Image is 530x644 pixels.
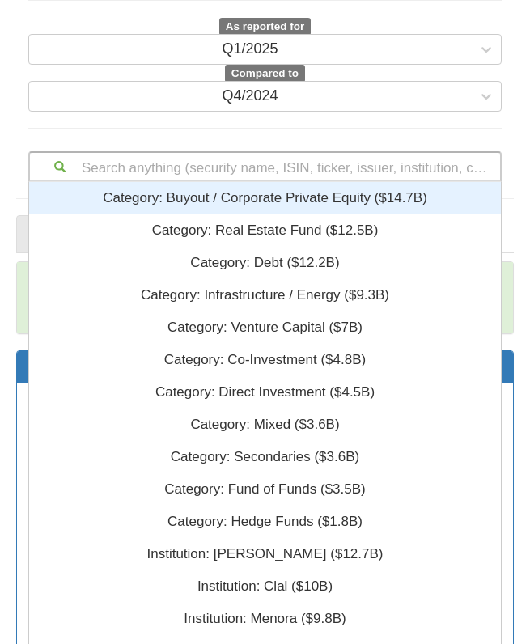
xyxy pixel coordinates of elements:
div: Institution: ‎Clal ‎($10B)‏ [29,570,501,603]
div: Category: ‎Direct Investment ‎($4.5B)‏ [29,376,501,409]
div: Q4/2024 [222,88,278,104]
div: Category: ‎Hedge Funds ‎($1.8B)‏ [29,506,501,538]
div: Category: ‎Co-Investment ‎($4.8B)‏ [29,344,501,376]
span: As reported for [219,18,312,36]
div: Institution: ‎Menora ‎($9.8B)‏ [29,603,501,635]
div: Category: ‎Secondaries ‎($3.6B)‏ [29,441,501,473]
a: Category Breakdown [16,215,190,254]
div: Category: ‎Buyout / Corporate Private Equity ‎($14.7B)‏ [29,182,501,214]
div: Category: ‎Debt ‎($12.2B)‏ [29,247,501,279]
div: Category: ‎Infrastructure / Energy ‎($9.3B)‏ [29,279,501,311]
span: Compared to [225,65,305,83]
div: Category: ‎Mixed ‎($3.6B)‏ [29,409,501,441]
div: Q1/2025 [222,41,278,57]
div: Search anything (security name, ISIN, ticker, issuer, institution, category)... [30,153,500,180]
div: Institution: ‎[PERSON_NAME] ‎($12.7B)‏ [29,538,501,570]
div: Category: ‎Fund of Funds ‎($3.5B)‏ [29,473,501,506]
div: Category: ‎Venture Capital ‎($7B)‏ [29,311,501,344]
div: Category: ‎Real Estate Fund ‎($12.5B)‏ [29,214,501,247]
